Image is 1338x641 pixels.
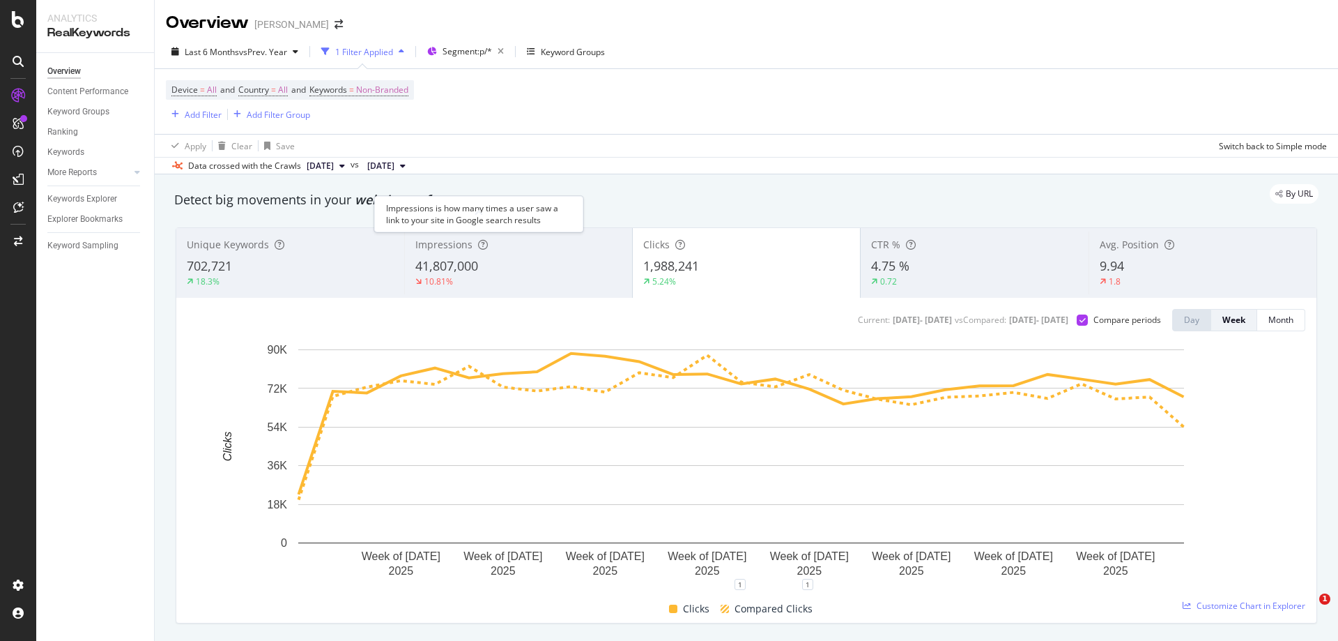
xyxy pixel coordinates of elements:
[443,45,492,57] span: Segment: p/*
[1268,314,1293,326] div: Month
[316,40,410,63] button: 1 Filter Applied
[47,105,109,119] div: Keyword Groups
[47,105,144,119] a: Keyword Groups
[566,550,645,562] text: Week of [DATE]
[871,257,909,274] span: 4.75 %
[47,84,128,99] div: Content Performance
[1109,276,1121,287] div: 1.8
[239,46,287,58] span: vs Prev. Year
[1076,550,1155,562] text: Week of [DATE]
[222,432,233,462] text: Clicks
[893,314,952,326] div: [DATE] - [DATE]
[187,257,232,274] span: 702,721
[388,565,413,577] text: 2025
[281,537,287,549] text: 0
[47,145,144,160] a: Keywords
[1286,190,1313,198] span: By URL
[47,192,144,206] a: Keywords Explorer
[47,145,84,160] div: Keywords
[254,17,329,31] div: [PERSON_NAME]
[291,84,306,96] span: and
[871,238,900,251] span: CTR %
[47,239,118,253] div: Keyword Sampling
[47,192,117,206] div: Keywords Explorer
[187,342,1295,585] svg: A chart.
[47,165,130,180] a: More Reports
[1184,314,1199,326] div: Day
[213,135,252,157] button: Clear
[238,84,269,96] span: Country
[268,344,288,356] text: 90K
[220,84,235,96] span: and
[1093,314,1161,326] div: Compare periods
[47,64,144,79] a: Overview
[268,499,288,511] text: 18K
[415,238,472,251] span: Impressions
[166,135,206,157] button: Apply
[47,11,143,25] div: Analytics
[899,565,924,577] text: 2025
[207,80,217,100] span: All
[259,135,295,157] button: Save
[276,140,295,152] div: Save
[872,550,951,562] text: Week of [DATE]
[1100,257,1124,274] span: 9.94
[268,382,288,394] text: 72K
[1103,565,1128,577] text: 2025
[185,46,239,58] span: Last 6 Months
[1009,314,1068,326] div: [DATE] - [DATE]
[770,550,849,562] text: Week of [DATE]
[301,158,351,174] button: [DATE]
[1197,600,1305,612] span: Customize Chart in Explorer
[196,276,220,287] div: 18.3%
[351,158,362,171] span: vs
[166,11,249,35] div: Overview
[367,160,394,172] span: 2024 Sep. 9th
[307,160,334,172] span: 2025 Sep. 29th
[735,601,813,617] span: Compared Clicks
[1001,565,1026,577] text: 2025
[521,40,610,63] button: Keyword Groups
[47,125,144,139] a: Ranking
[47,239,144,253] a: Keyword Sampling
[271,84,276,96] span: =
[47,25,143,41] div: RealKeywords
[188,160,301,172] div: Data crossed with the Crawls
[185,109,222,121] div: Add Filter
[268,421,288,433] text: 54K
[491,565,516,577] text: 2025
[47,84,144,99] a: Content Performance
[1291,594,1324,627] iframe: Intercom live chat
[200,84,205,96] span: =
[349,84,354,96] span: =
[1172,309,1211,331] button: Day
[797,565,822,577] text: 2025
[1213,135,1327,157] button: Switch back to Simple mode
[278,80,288,100] span: All
[362,550,440,562] text: Week of [DATE]
[1183,600,1305,612] a: Customize Chart in Explorer
[335,46,393,58] div: 1 Filter Applied
[47,64,81,79] div: Overview
[171,84,198,96] span: Device
[695,565,720,577] text: 2025
[955,314,1006,326] div: vs Compared :
[974,550,1053,562] text: Week of [DATE]
[1257,309,1305,331] button: Month
[334,20,343,29] div: arrow-right-arrow-left
[356,80,408,100] span: Non-Branded
[541,46,605,58] div: Keyword Groups
[166,40,304,63] button: Last 6 MonthsvsPrev. Year
[802,579,813,590] div: 1
[228,106,310,123] button: Add Filter Group
[643,257,699,274] span: 1,988,241
[652,276,676,287] div: 5.24%
[374,196,583,232] div: Impressions is how many times a user saw a link to your site in Google search results
[683,601,709,617] span: Clicks
[735,579,746,590] div: 1
[268,460,288,472] text: 36K
[166,106,222,123] button: Add Filter
[424,276,453,287] div: 10.81%
[247,109,310,121] div: Add Filter Group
